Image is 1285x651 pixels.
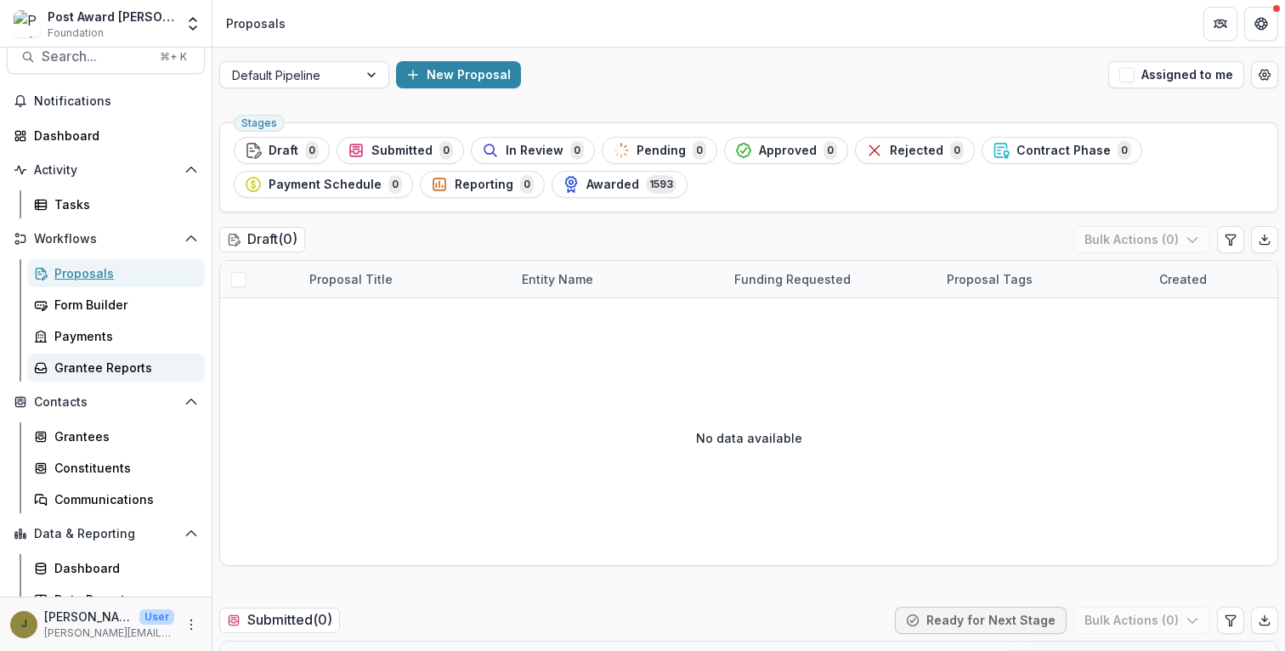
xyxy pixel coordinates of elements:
[42,48,150,65] span: Search...
[1016,144,1111,158] span: Contract Phase
[299,270,403,288] div: Proposal Title
[7,156,205,184] button: Open Activity
[54,327,191,345] div: Payments
[937,261,1149,297] div: Proposal Tags
[471,137,595,164] button: In Review0
[181,614,201,635] button: More
[693,141,706,160] span: 0
[724,261,937,297] div: Funding Requested
[570,141,584,160] span: 0
[27,422,205,450] a: Grantees
[54,264,191,282] div: Proposals
[1203,7,1237,41] button: Partners
[950,141,964,160] span: 0
[269,178,382,192] span: Payment Schedule
[34,527,178,541] span: Data & Reporting
[1217,607,1244,634] button: Edit table settings
[299,261,512,297] div: Proposal Title
[27,586,205,614] a: Data Report
[226,14,286,32] div: Proposals
[27,554,205,582] a: Dashboard
[586,178,639,192] span: Awarded
[305,141,319,160] span: 0
[21,619,27,630] div: Jamie
[420,171,545,198] button: Reporting0
[512,261,724,297] div: Entity Name
[234,137,330,164] button: Draft0
[54,459,191,477] div: Constituents
[234,171,413,198] button: Payment Schedule0
[27,291,205,319] a: Form Builder
[1244,7,1278,41] button: Get Help
[7,520,205,547] button: Open Data & Reporting
[824,141,837,160] span: 0
[455,178,513,192] span: Reporting
[27,485,205,513] a: Communications
[54,559,191,577] div: Dashboard
[552,171,688,198] button: Awarded1593
[337,137,464,164] button: Submitted0
[27,354,205,382] a: Grantee Reports
[1073,607,1210,634] button: Bulk Actions (0)
[181,7,205,41] button: Open entity switcher
[54,490,191,508] div: Communications
[269,144,298,158] span: Draft
[7,225,205,252] button: Open Workflows
[371,144,433,158] span: Submitted
[855,137,975,164] button: Rejected0
[27,322,205,350] a: Payments
[646,175,676,194] span: 1593
[54,591,191,609] div: Data Report
[7,88,205,115] button: Notifications
[139,609,174,625] p: User
[54,195,191,213] div: Tasks
[439,141,453,160] span: 0
[34,94,198,109] span: Notifications
[219,11,292,36] nav: breadcrumb
[48,25,104,41] span: Foundation
[27,454,205,482] a: Constituents
[7,122,205,150] a: Dashboard
[512,270,603,288] div: Entity Name
[14,10,41,37] img: Post Award Jane Coffin Childs Memorial Fund
[696,429,802,447] p: No data available
[34,395,178,410] span: Contacts
[1251,226,1278,253] button: Export table data
[44,626,174,641] p: [PERSON_NAME][EMAIL_ADDRESS][PERSON_NAME][DOMAIN_NAME]
[34,127,191,144] div: Dashboard
[724,270,861,288] div: Funding Requested
[895,607,1067,634] button: Ready for Next Stage
[241,117,277,129] span: Stages
[1251,607,1278,634] button: Export table data
[724,137,848,164] button: Approved0
[7,40,205,74] button: Search...
[1108,61,1244,88] button: Assigned to me
[937,270,1043,288] div: Proposal Tags
[219,227,305,252] h2: Draft ( 0 )
[7,388,205,416] button: Open Contacts
[890,144,943,158] span: Rejected
[520,175,534,194] span: 0
[54,359,191,376] div: Grantee Reports
[602,137,717,164] button: Pending0
[44,608,133,626] p: [PERSON_NAME]
[27,190,205,218] a: Tasks
[54,427,191,445] div: Grantees
[1217,226,1244,253] button: Edit table settings
[34,232,178,246] span: Workflows
[1251,61,1278,88] button: Open table manager
[1118,141,1131,160] span: 0
[388,175,402,194] span: 0
[54,296,191,314] div: Form Builder
[219,608,340,632] h2: Submitted ( 0 )
[396,61,521,88] button: New Proposal
[637,144,686,158] span: Pending
[1073,226,1210,253] button: Bulk Actions (0)
[506,144,563,158] span: In Review
[156,48,190,66] div: ⌘ + K
[48,8,174,25] div: Post Award [PERSON_NAME] Childs Memorial Fund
